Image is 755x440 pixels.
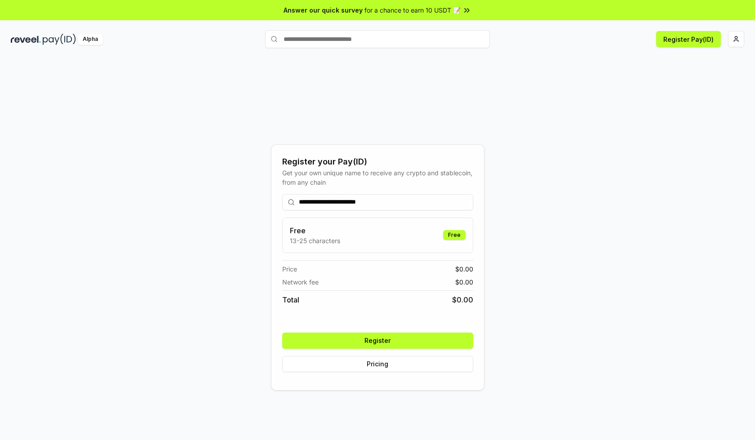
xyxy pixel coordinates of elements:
h3: Free [290,225,340,236]
div: Alpha [78,34,103,45]
button: Register Pay(ID) [656,31,721,47]
img: pay_id [43,34,76,45]
span: $ 0.00 [455,264,473,274]
p: 13-25 characters [290,236,340,245]
span: Total [282,294,299,305]
span: Network fee [282,277,319,287]
img: reveel_dark [11,34,41,45]
div: Get your own unique name to receive any crypto and stablecoin, from any chain [282,168,473,187]
div: Free [443,230,466,240]
div: Register your Pay(ID) [282,156,473,168]
button: Register [282,333,473,349]
span: for a chance to earn 10 USDT 📝 [364,5,461,15]
button: Pricing [282,356,473,372]
span: Answer our quick survey [284,5,363,15]
span: $ 0.00 [452,294,473,305]
span: $ 0.00 [455,277,473,287]
span: Price [282,264,297,274]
